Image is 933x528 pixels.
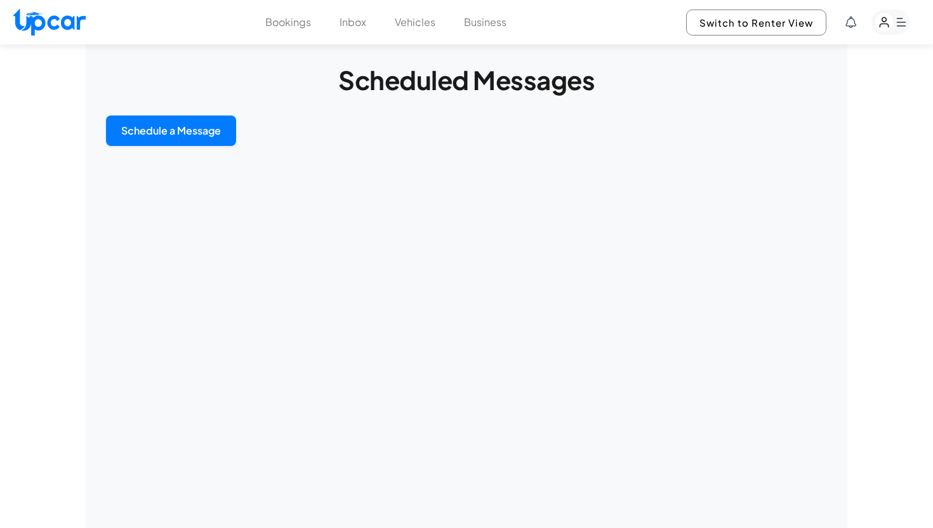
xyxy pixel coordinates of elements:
button: Switch to Renter View [686,10,826,36]
img: Upcar Logo [13,8,86,36]
button: Schedule a Message [106,115,236,146]
button: Business [464,15,506,30]
button: Vehicles [395,15,435,30]
button: Inbox [340,15,366,30]
h1: Scheduled Messages [106,65,827,95]
button: Bookings [265,15,311,30]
